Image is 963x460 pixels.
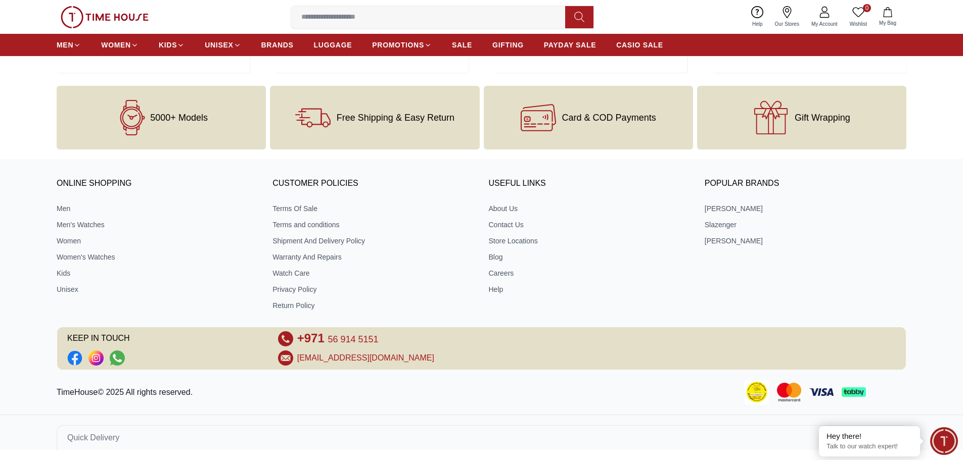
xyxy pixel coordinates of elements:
[544,36,596,54] a: PAYDAY SALE
[842,387,866,397] img: Tabby Payment
[873,5,902,29] button: My Bag
[272,220,474,230] a: Terms and conditions
[57,268,258,278] a: Kids
[57,203,258,214] a: Men
[261,40,294,50] span: BRANDS
[616,40,663,50] span: CASIO SALE
[261,36,294,54] a: BRANDS
[101,40,131,50] span: WOMEN
[616,36,663,54] a: CASIO SALE
[57,252,258,262] a: Women's Watches
[67,331,264,346] span: KEEP IN TOUCH
[771,20,803,28] span: Our Stores
[272,176,474,191] h3: CUSTOMER POLICIES
[809,388,834,396] img: Visa
[489,203,691,214] a: About Us
[562,113,656,123] span: Card & COD Payments
[57,236,258,246] a: Women
[272,284,474,294] a: Privacy Policy
[57,386,197,398] p: TimeHouse© 2025 All rights reserved.
[67,432,119,444] span: Quick Delivery
[372,36,432,54] a: PROMOTIONS
[489,268,691,278] a: Careers
[745,380,769,404] img: Consumer Payment
[272,236,474,246] a: Shipment And Delivery Policy
[769,4,805,30] a: Our Stores
[705,220,906,230] a: Slazenger
[101,36,139,54] a: WOMEN
[827,431,912,441] div: Hey there!
[297,331,379,346] a: +971 56 914 5151
[297,352,434,364] a: [EMAIL_ADDRESS][DOMAIN_NAME]
[705,236,906,246] a: [PERSON_NAME]
[67,350,82,366] li: Facebook
[314,40,352,50] span: LUGGAGE
[372,40,424,50] span: PROMOTIONS
[705,176,906,191] h3: Popular Brands
[746,4,769,30] a: Help
[489,284,691,294] a: Help
[61,6,149,28] img: ...
[489,176,691,191] h3: USEFUL LINKS
[57,284,258,294] a: Unisex
[777,383,801,401] img: Mastercard
[489,220,691,230] a: Contact Us
[57,40,73,50] span: MEN
[795,113,850,123] span: Gift Wrapping
[492,36,524,54] a: GIFTING
[57,36,81,54] a: MEN
[863,4,871,12] span: 0
[272,268,474,278] a: Watch Care
[874,388,898,396] img: Tamara Payment
[452,40,472,50] span: SALE
[88,350,104,366] a: Social Link
[57,425,906,450] button: Quick Delivery
[846,20,871,28] span: Wishlist
[337,113,454,123] span: Free Shipping & Easy Return
[705,203,906,214] a: [PERSON_NAME]
[272,252,474,262] a: Warranty And Repairs
[159,36,185,54] a: KIDS
[489,236,691,246] a: Store Locations
[150,113,208,123] span: 5000+ Models
[807,20,842,28] span: My Account
[159,40,177,50] span: KIDS
[452,36,472,54] a: SALE
[930,427,958,455] div: Chat Widget
[489,252,691,262] a: Blog
[827,442,912,451] p: Talk to our watch expert!
[57,220,258,230] a: Men's Watches
[57,176,258,191] h3: ONLINE SHOPPING
[205,40,233,50] span: UNISEX
[314,36,352,54] a: LUGGAGE
[110,350,125,366] a: Social Link
[748,20,767,28] span: Help
[844,4,873,30] a: 0Wishlist
[492,40,524,50] span: GIFTING
[875,19,900,27] span: My Bag
[544,40,596,50] span: PAYDAY SALE
[272,203,474,214] a: Terms Of Sale
[67,350,82,366] a: Social Link
[328,334,378,344] span: 56 914 5151
[272,300,474,311] a: Return Policy
[205,36,241,54] a: UNISEX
